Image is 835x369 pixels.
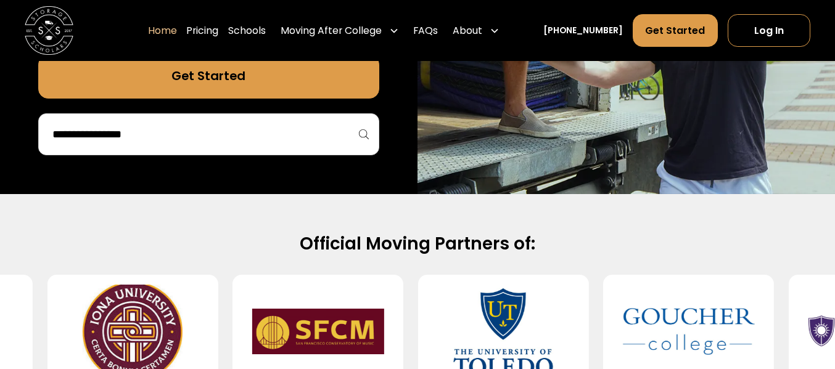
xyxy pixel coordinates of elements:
a: Get Started [633,14,718,47]
a: Schools [228,14,266,47]
img: Storage Scholars main logo [25,6,73,55]
div: Moving After College [281,23,382,38]
div: Moving After College [276,14,403,47]
a: Pricing [186,14,218,47]
h2: Official Moving Partners of: [42,233,794,255]
a: FAQs [413,14,438,47]
div: About [453,23,482,38]
a: Log In [728,14,810,47]
a: [PHONE_NUMBER] [543,24,623,37]
div: About [448,14,504,47]
a: Home [148,14,177,47]
a: Get Started [38,55,380,99]
a: home [25,6,73,55]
